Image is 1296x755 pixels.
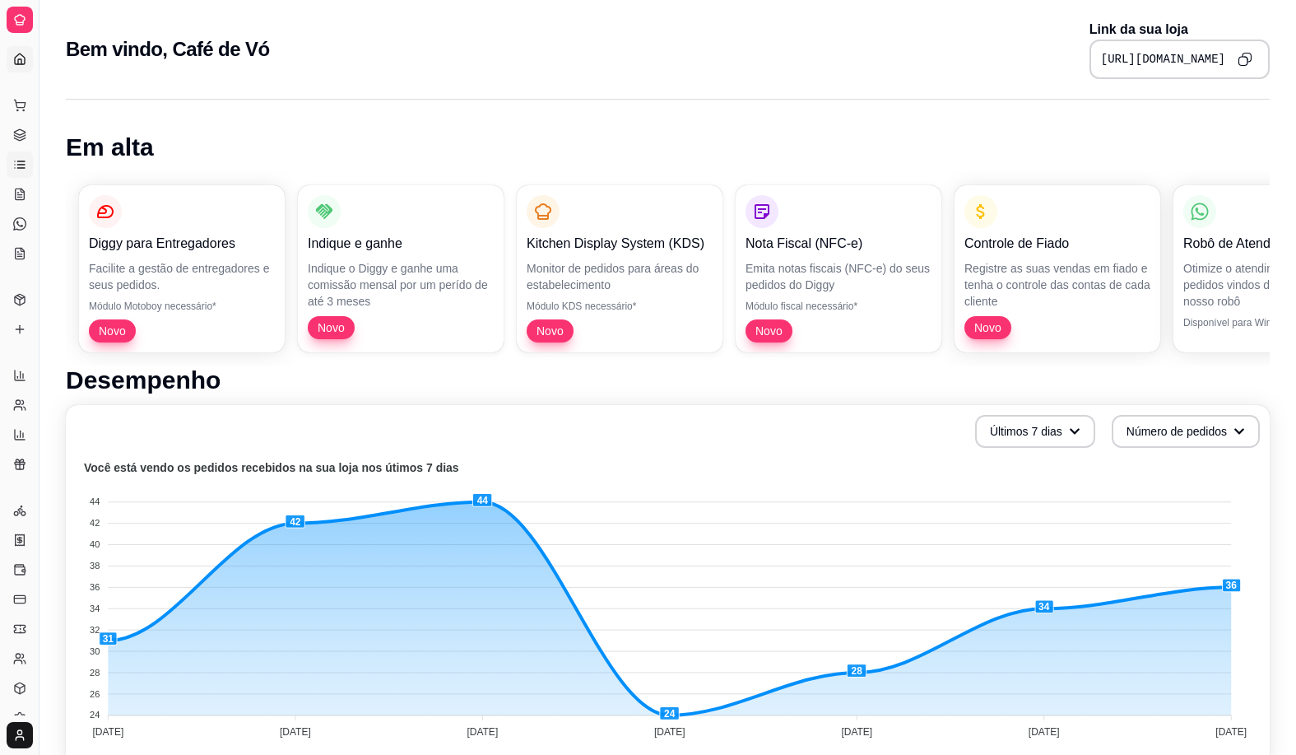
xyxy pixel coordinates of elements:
[66,366,1270,395] h1: Desempenho
[746,234,931,254] p: Nota Fiscal (NFC-e)
[975,415,1095,448] button: Últimos 7 dias
[736,185,941,352] button: Nota Fiscal (NFC-e)Emita notas fiscais (NFC-e) do seus pedidos do DiggyMódulo fiscal necessário*Novo
[90,604,100,613] tspan: 34
[90,582,100,592] tspan: 36
[1029,726,1060,738] tspan: [DATE]
[1112,415,1260,448] button: Número de pedidos
[90,646,100,656] tspan: 30
[654,726,685,738] tspan: [DATE]
[311,319,351,336] span: Novo
[89,300,275,313] p: Módulo Motoboy necessário*
[90,561,100,571] tspan: 38
[517,185,722,352] button: Kitchen Display System (KDS)Monitor de pedidos para áreas do estabelecimentoMódulo KDS necessário...
[527,300,713,313] p: Módulo KDS necessário*
[92,726,123,738] tspan: [DATE]
[84,461,459,474] text: Você está vendo os pedidos recebidos na sua loja nos útimos 7 dias
[280,726,311,738] tspan: [DATE]
[746,300,931,313] p: Módulo fiscal necessário*
[527,260,713,293] p: Monitor de pedidos para áreas do estabelecimento
[308,234,494,254] p: Indique e ganhe
[89,234,275,254] p: Diggy para Entregadores
[90,668,100,678] tspan: 28
[964,260,1150,310] p: Registre as suas vendas em fiado e tenha o controle das contas de cada cliente
[90,496,100,506] tspan: 44
[968,319,1008,336] span: Novo
[308,260,494,310] p: Indique o Diggy e ganhe uma comissão mensal por um perído de até 3 meses
[1101,51,1225,68] pre: [URL][DOMAIN_NAME]
[841,726,872,738] tspan: [DATE]
[964,234,1150,254] p: Controle de Fiado
[1215,726,1247,738] tspan: [DATE]
[66,36,269,63] h2: Bem vindo, Café de Vó
[955,185,1160,352] button: Controle de FiadoRegistre as suas vendas em fiado e tenha o controle das contas de cada clienteNovo
[66,133,1270,162] h1: Em alta
[90,539,100,549] tspan: 40
[92,323,132,339] span: Novo
[90,710,100,720] tspan: 24
[90,518,100,528] tspan: 42
[530,323,570,339] span: Novo
[90,625,100,635] tspan: 32
[467,726,498,738] tspan: [DATE]
[90,689,100,699] tspan: 26
[749,323,789,339] span: Novo
[1232,46,1258,72] button: Copy to clipboard
[746,260,931,293] p: Emita notas fiscais (NFC-e) do seus pedidos do Diggy
[298,185,504,352] button: Indique e ganheIndique o Diggy e ganhe uma comissão mensal por um perído de até 3 mesesNovo
[527,234,713,254] p: Kitchen Display System (KDS)
[89,260,275,293] p: Facilite a gestão de entregadores e seus pedidos.
[79,185,285,352] button: Diggy para EntregadoresFacilite a gestão de entregadores e seus pedidos.Módulo Motoboy necessário...
[1089,20,1270,40] p: Link da sua loja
